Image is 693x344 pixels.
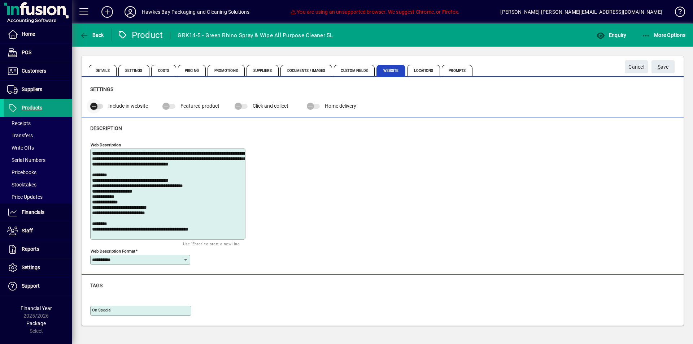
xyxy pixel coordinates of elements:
[642,32,686,38] span: More Options
[22,228,33,233] span: Staff
[4,166,72,179] a: Pricebooks
[22,31,35,37] span: Home
[658,61,669,73] span: ave
[78,29,106,42] button: Back
[7,157,45,163] span: Serial Numbers
[640,29,688,42] button: More Options
[22,209,44,215] span: Financials
[21,305,52,311] span: Financial Year
[90,125,122,131] span: Description
[4,129,72,142] a: Transfers
[628,61,644,73] span: Cancel
[72,29,112,42] app-page-header-button: Back
[92,308,112,313] mat-label: On special
[178,65,206,76] span: Pricing
[89,65,117,76] span: Details
[91,142,121,147] mat-label: Web Description
[334,65,374,76] span: Custom Fields
[91,248,135,253] mat-label: Web Description Format
[80,32,104,38] span: Back
[4,142,72,154] a: Write Offs
[26,321,46,326] span: Package
[108,103,148,109] span: Include in website
[442,65,472,76] span: Prompts
[4,25,72,43] a: Home
[118,65,149,76] span: Settings
[119,5,142,18] button: Profile
[117,29,163,41] div: Product
[4,191,72,203] a: Price Updates
[4,62,72,80] a: Customers
[7,133,33,138] span: Transfers
[651,60,675,73] button: Save
[4,117,72,129] a: Receipts
[4,259,72,277] a: Settings
[7,182,36,188] span: Stocktakes
[4,81,72,99] a: Suppliers
[96,5,119,18] button: Add
[180,103,219,109] span: Featured product
[670,1,684,25] a: Knowledge Base
[253,103,288,109] span: Click and collect
[22,68,46,74] span: Customers
[90,86,113,92] span: Settings
[7,120,31,126] span: Receipts
[4,240,72,258] a: Reports
[178,30,333,41] div: GRK14-5 - Green Rhino Spray & Wipe All Purpose Cleaner 5L
[376,65,406,76] span: Website
[22,105,42,111] span: Products
[22,265,40,270] span: Settings
[142,6,250,18] div: Hawkes Bay Packaging and Cleaning Solutions
[247,65,279,76] span: Suppliers
[594,29,628,42] button: Enquiry
[22,50,31,55] span: POS
[208,65,245,76] span: Promotions
[325,103,356,109] span: Home delivery
[7,194,43,200] span: Price Updates
[22,86,42,92] span: Suppliers
[4,277,72,295] a: Support
[407,65,440,76] span: Locations
[4,203,72,222] a: Financials
[596,32,626,38] span: Enquiry
[625,60,648,73] button: Cancel
[4,154,72,166] a: Serial Numbers
[151,65,176,76] span: Costs
[4,222,72,240] a: Staff
[280,65,332,76] span: Documents / Images
[7,145,34,151] span: Write Offs
[658,64,661,70] span: S
[90,283,103,288] span: Tags
[22,283,40,289] span: Support
[500,6,662,18] div: [PERSON_NAME] [PERSON_NAME][EMAIL_ADDRESS][DOMAIN_NAME]
[291,9,459,15] span: You are using an unsupported browser. We suggest Chrome, or Firefox.
[4,44,72,62] a: POS
[4,179,72,191] a: Stocktakes
[183,240,240,248] mat-hint: Use 'Enter' to start a new line
[22,246,39,252] span: Reports
[7,169,36,175] span: Pricebooks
